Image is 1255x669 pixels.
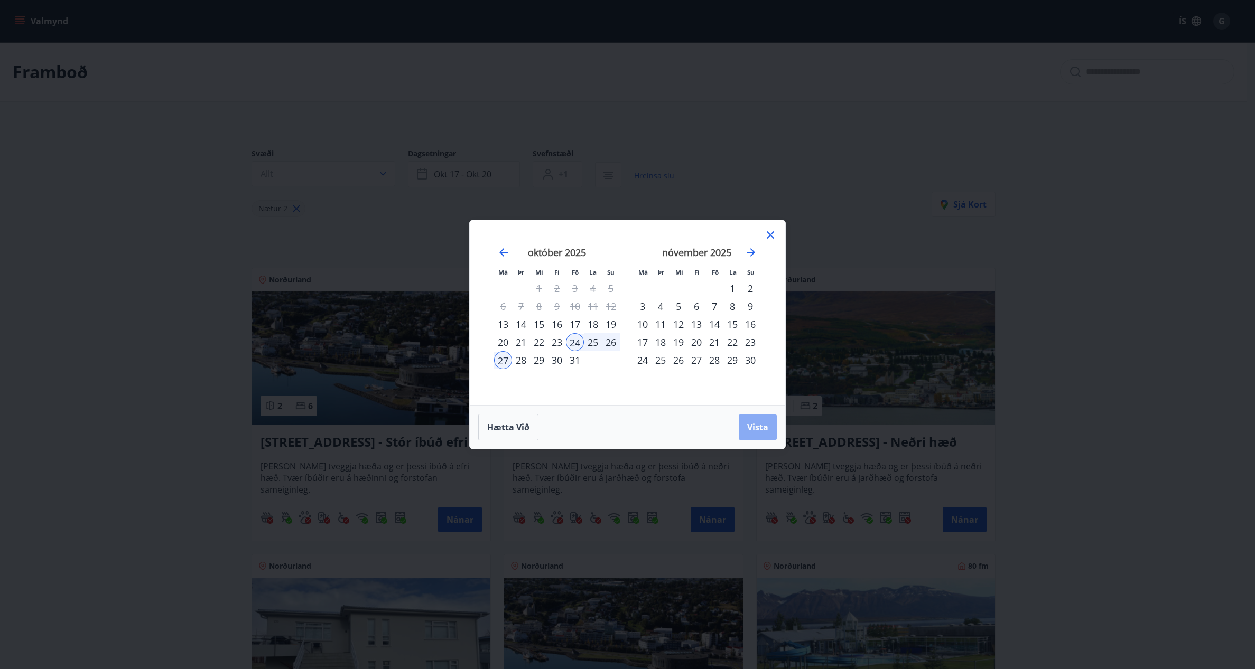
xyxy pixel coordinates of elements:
[634,351,652,369] td: Choose mánudagur, 24. nóvember 2025 as your check-in date. It’s available.
[634,315,652,333] td: Choose mánudagur, 10. nóvember 2025 as your check-in date. It’s available.
[494,315,512,333] div: 13
[723,333,741,351] div: 22
[584,315,602,333] td: Choose laugardagur, 18. október 2025 as your check-in date. It’s available.
[548,351,566,369] td: Choose fimmtudagur, 30. október 2025 as your check-in date. It’s available.
[741,279,759,297] td: Choose sunnudagur, 2. nóvember 2025 as your check-in date. It’s available.
[705,297,723,315] td: Choose föstudagur, 7. nóvember 2025 as your check-in date. It’s available.
[487,421,529,433] span: Hætta við
[566,351,584,369] td: Choose föstudagur, 31. október 2025 as your check-in date. It’s available.
[566,297,584,315] td: Not available. föstudagur, 10. október 2025
[602,279,620,297] td: Not available. sunnudagur, 5. október 2025
[634,297,652,315] td: Choose mánudagur, 3. nóvember 2025 as your check-in date. It’s available.
[747,268,755,276] small: Su
[741,351,759,369] div: 30
[723,333,741,351] td: Choose laugardagur, 22. nóvember 2025 as your check-in date. It’s available.
[528,246,586,259] strong: október 2025
[652,297,670,315] td: Choose þriðjudagur, 4. nóvember 2025 as your check-in date. It’s available.
[747,421,768,433] span: Vista
[554,268,560,276] small: Fi
[584,279,602,297] td: Not available. laugardagur, 4. október 2025
[530,351,548,369] td: Choose miðvikudagur, 29. október 2025 as your check-in date. It’s available.
[687,297,705,315] td: Choose fimmtudagur, 6. nóvember 2025 as your check-in date. It’s available.
[745,246,757,259] div: Move forward to switch to the next month.
[530,333,548,351] td: Choose miðvikudagur, 22. október 2025 as your check-in date. It’s available.
[723,315,741,333] div: 15
[494,315,512,333] td: Choose mánudagur, 13. október 2025 as your check-in date. It’s available.
[607,268,615,276] small: Su
[498,268,508,276] small: Má
[652,333,670,351] div: 18
[687,333,705,351] td: Choose fimmtudagur, 20. nóvember 2025 as your check-in date. It’s available.
[494,333,512,351] div: 20
[705,297,723,315] div: 7
[566,315,584,333] td: Choose föstudagur, 17. október 2025 as your check-in date. It’s available.
[670,315,687,333] div: 12
[694,268,700,276] small: Fi
[584,297,602,315] td: Not available. laugardagur, 11. október 2025
[602,315,620,333] td: Choose sunnudagur, 19. október 2025 as your check-in date. It’s available.
[723,351,741,369] div: 29
[482,233,773,392] div: Calendar
[548,315,566,333] td: Choose fimmtudagur, 16. október 2025 as your check-in date. It’s available.
[723,297,741,315] div: 8
[652,351,670,369] div: 25
[478,414,538,440] button: Hætta við
[652,315,670,333] div: 11
[548,297,566,315] td: Not available. fimmtudagur, 9. október 2025
[548,333,566,351] td: Choose fimmtudagur, 23. október 2025 as your check-in date. It’s available.
[512,297,530,315] td: Not available. þriðjudagur, 7. október 2025
[530,279,548,297] td: Not available. miðvikudagur, 1. október 2025
[634,315,652,333] div: 10
[602,315,620,333] div: 19
[566,279,584,297] td: Not available. föstudagur, 3. október 2025
[530,333,548,351] div: 22
[512,351,530,369] div: 28
[548,351,566,369] div: 30
[687,351,705,369] td: Choose fimmtudagur, 27. nóvember 2025 as your check-in date. It’s available.
[723,315,741,333] td: Choose laugardagur, 15. nóvember 2025 as your check-in date. It’s available.
[658,268,664,276] small: Þr
[512,333,530,351] td: Choose þriðjudagur, 21. október 2025 as your check-in date. It’s available.
[634,333,652,351] div: 17
[741,333,759,351] div: 23
[512,333,530,351] div: 21
[723,279,741,297] div: 1
[652,315,670,333] td: Choose þriðjudagur, 11. nóvember 2025 as your check-in date. It’s available.
[723,297,741,315] td: Choose laugardagur, 8. nóvember 2025 as your check-in date. It’s available.
[670,315,687,333] td: Choose miðvikudagur, 12. nóvember 2025 as your check-in date. It’s available.
[741,279,759,297] div: 2
[634,351,652,369] div: 24
[584,333,602,351] div: 25
[566,351,584,369] div: 31
[675,268,683,276] small: Mi
[566,333,584,351] div: 24
[687,351,705,369] div: 27
[705,333,723,351] td: Choose föstudagur, 21. nóvember 2025 as your check-in date. It’s available.
[705,351,723,369] td: Choose föstudagur, 28. nóvember 2025 as your check-in date. It’s available.
[670,351,687,369] td: Choose miðvikudagur, 26. nóvember 2025 as your check-in date. It’s available.
[712,268,719,276] small: Fö
[670,297,687,315] td: Choose miðvikudagur, 5. nóvember 2025 as your check-in date. It’s available.
[548,279,566,297] td: Not available. fimmtudagur, 2. október 2025
[530,297,548,315] td: Not available. miðvikudagur, 8. október 2025
[741,315,759,333] div: 16
[602,333,620,351] div: 26
[494,297,512,315] td: Not available. mánudagur, 6. október 2025
[566,333,584,351] td: Selected as start date. föstudagur, 24. október 2025
[705,351,723,369] div: 28
[670,333,687,351] div: 19
[548,315,566,333] div: 16
[634,333,652,351] td: Choose mánudagur, 17. nóvember 2025 as your check-in date. It’s available.
[584,333,602,351] td: Selected. laugardagur, 25. október 2025
[741,333,759,351] td: Choose sunnudagur, 23. nóvember 2025 as your check-in date. It’s available.
[548,333,566,351] div: 23
[670,333,687,351] td: Choose miðvikudagur, 19. nóvember 2025 as your check-in date. It’s available.
[687,315,705,333] div: 13
[652,333,670,351] td: Choose þriðjudagur, 18. nóvember 2025 as your check-in date. It’s available.
[602,333,620,351] td: Selected. sunnudagur, 26. október 2025
[741,297,759,315] td: Choose sunnudagur, 9. nóvember 2025 as your check-in date. It’s available.
[670,297,687,315] div: 5
[670,351,687,369] div: 26
[634,297,652,315] div: 3
[741,297,759,315] div: 9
